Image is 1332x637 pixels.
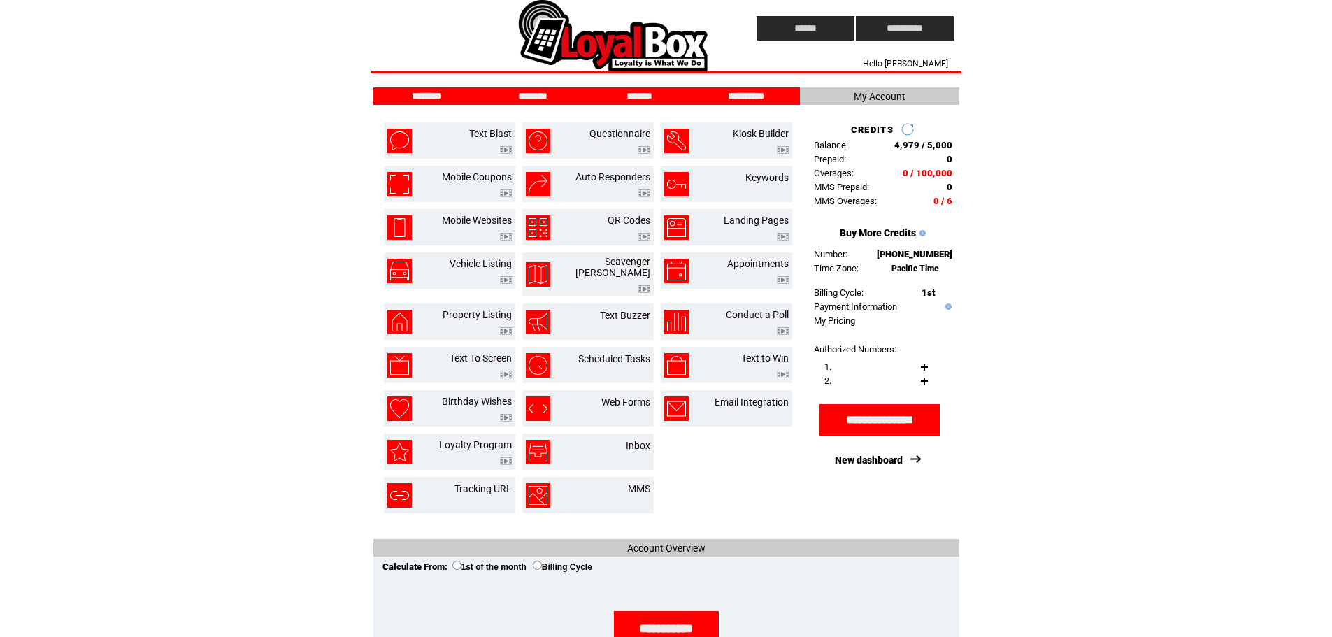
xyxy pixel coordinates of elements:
span: 0 [947,154,952,164]
a: New dashboard [835,455,903,466]
span: 0 [947,182,952,192]
a: Mobile Coupons [442,171,512,182]
a: Conduct a Poll [726,309,789,320]
a: Loyalty Program [439,439,512,450]
a: Scavenger [PERSON_NAME] [575,256,650,278]
img: text-to-screen.png [387,353,412,378]
a: Auto Responders [575,171,650,182]
img: video.png [500,233,512,241]
a: Vehicle Listing [450,258,512,269]
img: video.png [638,233,650,241]
img: kiosk-builder.png [664,129,689,153]
a: Birthday Wishes [442,396,512,407]
img: landing-pages.png [664,215,689,240]
input: 1st of the month [452,561,461,570]
img: video.png [777,276,789,284]
label: 1st of the month [452,562,527,572]
img: auto-responders.png [526,172,550,196]
a: QR Codes [608,215,650,226]
span: 1. [824,362,831,372]
span: MMS Overages: [814,196,877,206]
span: MMS Prepaid: [814,182,869,192]
a: Kiosk Builder [733,128,789,139]
img: birthday-wishes.png [387,396,412,421]
img: video.png [500,276,512,284]
img: web-forms.png [526,396,550,421]
img: qr-codes.png [526,215,550,240]
img: questionnaire.png [526,129,550,153]
img: video.png [500,189,512,197]
img: video.png [777,146,789,154]
a: Buy More Credits [840,227,916,238]
img: video.png [500,146,512,154]
a: Text To Screen [450,352,512,364]
a: MMS [628,483,650,494]
img: property-listing.png [387,310,412,334]
input: Billing Cycle [533,561,542,570]
img: video.png [500,414,512,422]
img: scavenger-hunt.png [526,262,550,287]
a: Appointments [727,258,789,269]
img: mobile-coupons.png [387,172,412,196]
a: My Pricing [814,315,855,326]
img: video.png [500,371,512,378]
img: mms.png [526,483,550,508]
a: Keywords [745,172,789,183]
img: loyalty-program.png [387,440,412,464]
img: mobile-websites.png [387,215,412,240]
a: Tracking URL [454,483,512,494]
img: video.png [500,327,512,335]
img: conduct-a-poll.png [664,310,689,334]
img: video.png [500,457,512,465]
img: video.png [638,146,650,154]
span: Calculate From: [382,561,447,572]
img: text-blast.png [387,129,412,153]
a: Payment Information [814,301,897,312]
span: My Account [854,91,905,102]
img: keywords.png [664,172,689,196]
a: Scheduled Tasks [578,353,650,364]
img: text-to-win.png [664,353,689,378]
img: help.gif [916,230,926,236]
a: Questionnaire [589,128,650,139]
span: Time Zone: [814,263,859,273]
span: 0 / 100,000 [903,168,952,178]
img: video.png [638,189,650,197]
img: tracking-url.png [387,483,412,508]
span: 1st [922,287,935,298]
img: email-integration.png [664,396,689,421]
span: Overages: [814,168,854,178]
span: 4,979 / 5,000 [894,140,952,150]
img: text-buzzer.png [526,310,550,334]
span: Pacific Time [891,264,939,273]
img: video.png [777,233,789,241]
span: Balance: [814,140,848,150]
a: Text Buzzer [600,310,650,321]
span: 2. [824,375,831,386]
span: [PHONE_NUMBER] [877,249,952,259]
a: Inbox [626,440,650,451]
a: Text Blast [469,128,512,139]
img: scheduled-tasks.png [526,353,550,378]
img: video.png [638,285,650,293]
a: Mobile Websites [442,215,512,226]
img: help.gif [942,303,952,310]
a: Email Integration [715,396,789,408]
span: Number: [814,249,847,259]
span: Hello [PERSON_NAME] [863,59,948,69]
a: Text to Win [741,352,789,364]
img: inbox.png [526,440,550,464]
img: video.png [777,371,789,378]
a: Web Forms [601,396,650,408]
a: Landing Pages [724,215,789,226]
span: Prepaid: [814,154,846,164]
span: Authorized Numbers: [814,344,896,355]
span: CREDITS [851,124,894,135]
span: 0 / 6 [933,196,952,206]
a: Property Listing [443,309,512,320]
img: video.png [777,327,789,335]
span: Account Overview [627,543,706,554]
label: Billing Cycle [533,562,592,572]
img: appointments.png [664,259,689,283]
span: Billing Cycle: [814,287,864,298]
